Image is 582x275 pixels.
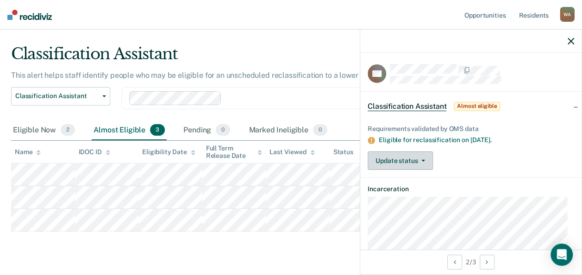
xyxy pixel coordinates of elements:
[368,102,446,111] span: Classification Assistant
[447,255,462,269] button: Previous Opportunity
[15,92,99,100] span: Classification Assistant
[269,148,314,156] div: Last Viewed
[11,44,535,71] div: Classification Assistant
[368,125,574,133] div: Requirements validated by OMS data
[480,255,494,269] button: Next Opportunity
[379,136,574,144] div: Eligible for reclassification on [DATE].
[150,124,165,136] span: 3
[216,124,230,136] span: 0
[142,148,195,156] div: Eligibility Date
[333,148,353,156] div: Status
[15,148,41,156] div: Name
[61,124,75,136] span: 2
[92,120,167,141] div: Almost Eligible
[551,244,573,266] div: Open Intercom Messenger
[368,185,574,193] dt: Incarceration
[313,124,327,136] span: 0
[360,250,582,274] div: 2 / 3
[560,7,575,22] div: W A
[181,120,232,141] div: Pending
[7,10,52,20] img: Recidiviz
[11,71,407,80] p: This alert helps staff identify people who may be eligible for an unscheduled reclassification to...
[206,144,263,160] div: Full Term Release Date
[454,102,500,111] span: Almost eligible
[79,148,110,156] div: IDOC ID
[247,120,329,141] div: Marked Ineligible
[11,120,77,141] div: Eligible Now
[360,92,582,121] div: Classification AssistantAlmost eligible
[368,151,433,170] button: Update status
